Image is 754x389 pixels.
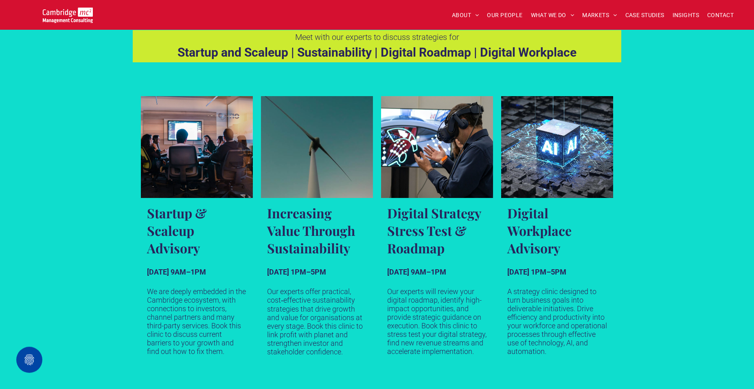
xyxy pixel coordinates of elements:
h3: Digital Strategy Stress Test & Roadmap [387,204,487,257]
a: MARKETS [578,9,621,21]
a: CONTACT [703,9,738,21]
img: Go to Homepage [43,7,93,23]
strong: [DATE] 1PM–5PM [267,268,326,276]
strong: [DATE] 9AM–1PM [387,268,446,276]
strong: [DATE] 9AM–1PM [147,268,206,276]
p: Our experts offer practical, cost‑effective sustainability strategies that drive growth and value... [267,287,367,356]
a: ABOUT [448,9,483,21]
strong: [DATE] 1PM–5PM [507,268,566,276]
h3: Digital Workplace Advisory [507,204,607,257]
a: INSIGHTS [669,9,703,21]
p: A strategy clinic designed to turn business goals into deliverable initiatives. Drive efficiency ... [507,287,607,356]
p: We are deeply embedded in the Cambridge ecosystem, with connections to investors, channel partner... [147,287,247,356]
h3: Startup & Scaleup Advisory [147,204,247,257]
strong: Startup and Scaleup | Sustainability | Digital Roadmap | Digital Workplace [178,45,576,59]
a: Middle-aged man wearing VR headset interacts infront of a tech dashboard [381,96,493,198]
a: A group of executives huddled around a desk discussing business [141,96,253,198]
a: Futuristic cube on a tech background with the words 'AI' in neon glow [501,96,613,198]
a: CASE STUDIES [621,9,669,21]
a: WHAT WE DO [527,9,579,21]
a: Near shot of a wind turbine against a dark blue sky [261,96,373,198]
p: Our experts will review your digital roadmap, identify high-impact opportunities, and provide str... [387,287,487,356]
a: Your Business Transformed | Cambridge Management Consulting [43,9,93,17]
span: Meet with our experts to discuss strategies for [295,32,459,42]
h3: Increasing Value Through Sustainability [267,204,367,257]
a: OUR PEOPLE [483,9,526,21]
